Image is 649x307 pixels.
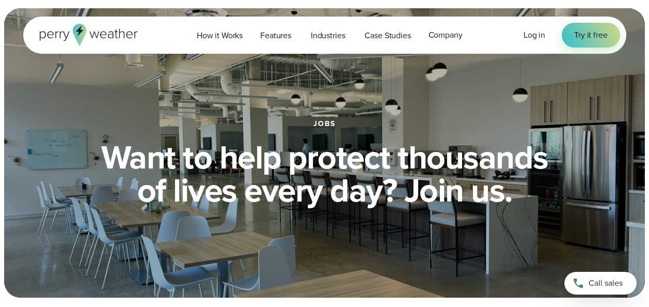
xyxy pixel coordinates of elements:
[75,141,575,207] h2: Want to help protect thousands of lives every day? Join us.
[564,272,637,295] a: Call sales
[356,25,419,46] a: Case Studies
[365,29,410,42] span: Case Studies
[311,29,345,42] span: Industries
[589,277,623,289] span: Call sales
[429,29,463,41] span: Company
[524,29,545,41] a: Log in
[313,120,336,128] h1: jobs
[260,29,291,42] span: Features
[562,23,620,48] a: Try it free
[188,25,251,46] a: How it Works
[574,29,607,41] span: Try it free
[197,29,243,42] span: How it Works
